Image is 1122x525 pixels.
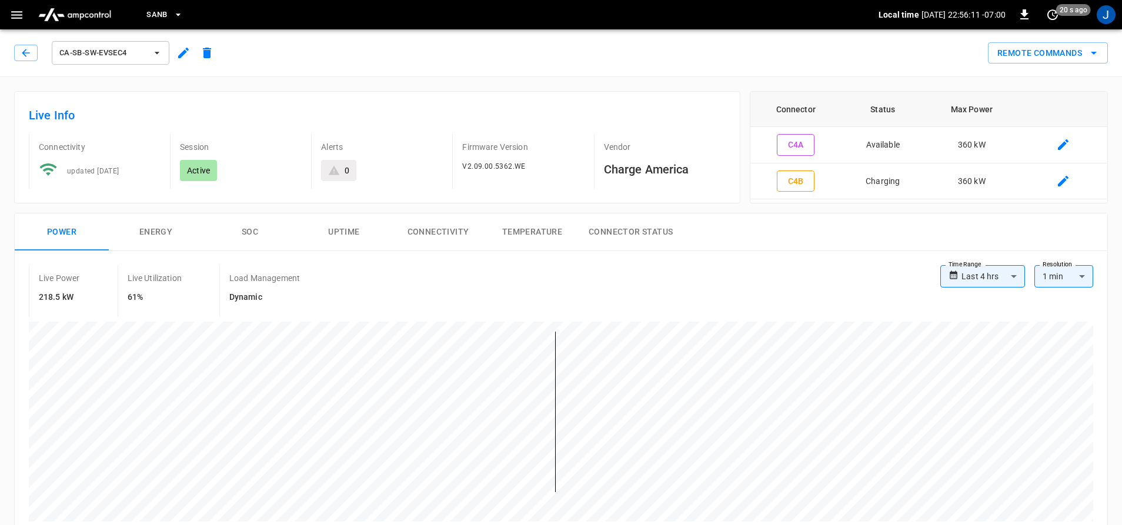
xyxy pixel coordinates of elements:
td: 360 kW [924,163,1019,200]
div: profile-icon [1097,5,1116,24]
td: Available [841,127,924,163]
div: 1 min [1034,265,1093,287]
label: Time Range [949,260,981,269]
span: V2.09.00.5362.WE [462,162,525,170]
div: Last 4 hrs [961,265,1025,287]
p: Vendor [604,141,726,153]
p: Live Utilization [128,272,182,284]
p: Active [187,165,210,176]
p: Firmware Version [462,141,584,153]
p: Local time [879,9,919,21]
button: Energy [109,213,203,251]
button: SOC [203,213,297,251]
button: set refresh interval [1043,5,1062,24]
h6: Dynamic [229,291,300,304]
button: SanB [142,4,188,26]
p: Load Management [229,272,300,284]
button: Connectivity [391,213,485,251]
p: Live Power [39,272,80,284]
button: Remote Commands [988,42,1108,64]
button: C4B [777,170,814,192]
button: Power [15,213,109,251]
span: ca-sb-sw-evseC4 [59,46,146,60]
span: SanB [146,8,168,22]
button: C4A [777,134,814,156]
p: Connectivity [39,141,161,153]
td: 360 kW [924,127,1019,163]
label: Resolution [1043,260,1072,269]
th: Max Power [924,92,1019,127]
th: Status [841,92,924,127]
h6: Charge America [604,160,726,179]
span: updated [DATE] [67,167,119,175]
span: 20 s ago [1056,4,1091,16]
img: ampcontrol.io logo [34,4,116,26]
button: Connector Status [579,213,682,251]
p: Alerts [321,141,443,153]
button: Uptime [297,213,391,251]
p: Session [180,141,302,153]
td: Charging [841,163,924,200]
h6: Live Info [29,106,726,125]
div: 0 [345,165,349,176]
h6: 218.5 kW [39,291,80,304]
button: Temperature [485,213,579,251]
table: connector table [750,92,1107,199]
th: Connector [750,92,841,127]
p: [DATE] 22:56:11 -07:00 [921,9,1006,21]
h6: 61% [128,291,182,304]
div: remote commands options [988,42,1108,64]
button: ca-sb-sw-evseC4 [52,41,169,65]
